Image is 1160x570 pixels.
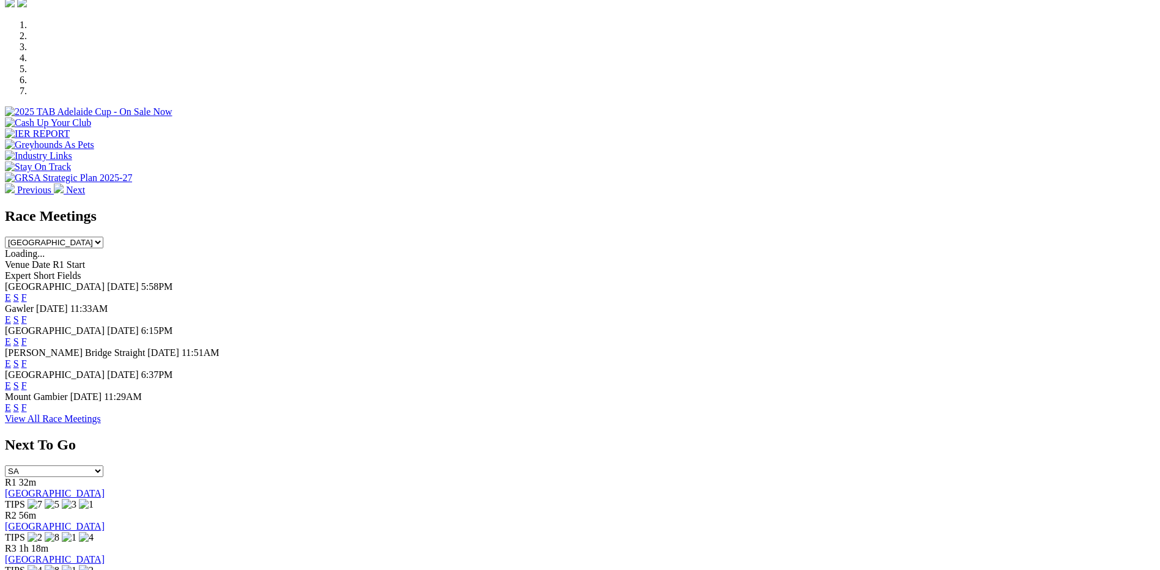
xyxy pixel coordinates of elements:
a: F [21,380,27,391]
span: [GEOGRAPHIC_DATA] [5,281,105,292]
span: R3 [5,543,17,553]
span: Previous [17,185,51,195]
h2: Next To Go [5,437,1155,453]
a: E [5,358,11,369]
span: 6:15PM [141,325,173,336]
span: [DATE] [107,369,139,380]
span: [GEOGRAPHIC_DATA] [5,369,105,380]
a: F [21,292,27,303]
span: Short [34,270,55,281]
span: [DATE] [107,325,139,336]
h2: Race Meetings [5,208,1155,224]
a: F [21,402,27,413]
img: 1 [62,532,76,543]
img: chevron-left-pager-white.svg [5,183,15,193]
a: E [5,314,11,325]
span: 6:37PM [141,369,173,380]
a: F [21,358,27,369]
img: IER REPORT [5,128,70,139]
span: Next [66,185,85,195]
img: 7 [28,499,42,510]
a: S [13,380,19,391]
img: 4 [79,532,94,543]
span: [DATE] [36,303,68,314]
a: S [13,314,19,325]
img: Industry Links [5,150,72,161]
span: TIPS [5,532,25,542]
img: chevron-right-pager-white.svg [54,183,64,193]
img: 5 [45,499,59,510]
span: 32m [19,477,36,487]
img: Stay On Track [5,161,71,172]
span: R1 Start [53,259,85,270]
img: 3 [62,499,76,510]
img: 2 [28,532,42,543]
span: 11:33AM [70,303,108,314]
a: F [21,314,27,325]
span: Date [32,259,50,270]
span: Venue [5,259,29,270]
a: E [5,336,11,347]
a: [GEOGRAPHIC_DATA] [5,488,105,498]
span: 11:51AM [182,347,220,358]
span: [PERSON_NAME] Bridge Straight [5,347,145,358]
img: GRSA Strategic Plan 2025-27 [5,172,132,183]
span: Fields [57,270,81,281]
span: Expert [5,270,31,281]
a: S [13,358,19,369]
span: TIPS [5,499,25,509]
a: F [21,336,27,347]
a: View All Race Meetings [5,413,101,424]
span: 56m [19,510,36,520]
a: S [13,402,19,413]
img: Cash Up Your Club [5,117,91,128]
a: S [13,292,19,303]
a: [GEOGRAPHIC_DATA] [5,554,105,564]
img: 8 [45,532,59,543]
span: R1 [5,477,17,487]
span: [GEOGRAPHIC_DATA] [5,325,105,336]
a: S [13,336,19,347]
a: Previous [5,185,54,195]
a: E [5,402,11,413]
a: [GEOGRAPHIC_DATA] [5,521,105,531]
span: 5:58PM [141,281,173,292]
span: [DATE] [107,281,139,292]
a: Next [54,185,85,195]
span: R2 [5,510,17,520]
span: 11:29AM [104,391,142,402]
a: E [5,380,11,391]
span: Loading... [5,248,45,259]
img: 1 [79,499,94,510]
span: [DATE] [70,391,102,402]
span: [DATE] [147,347,179,358]
span: Gawler [5,303,34,314]
img: Greyhounds As Pets [5,139,94,150]
img: 2025 TAB Adelaide Cup - On Sale Now [5,106,172,117]
span: 1h 18m [19,543,48,553]
a: E [5,292,11,303]
span: Mount Gambier [5,391,68,402]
